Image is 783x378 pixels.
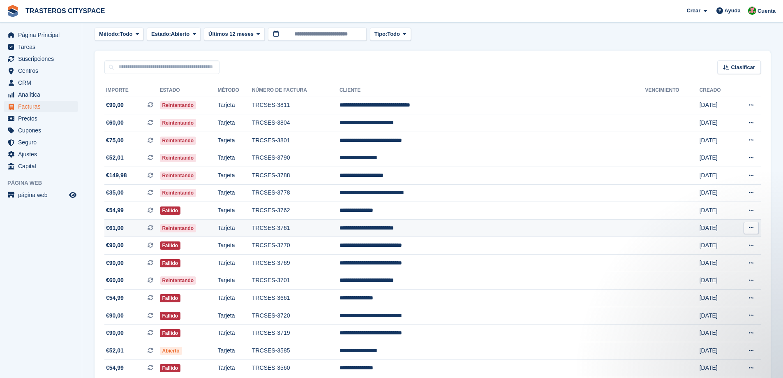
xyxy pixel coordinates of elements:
a: menu [4,160,78,172]
a: menu [4,77,78,88]
td: TRCSES-3661 [252,290,340,307]
th: Vencimiento [645,84,700,97]
span: €90,00 [106,311,124,320]
span: Fallido [160,241,181,250]
td: [DATE] [700,114,734,132]
a: menu [4,53,78,65]
span: Fallido [160,364,181,372]
td: Tarjeta [217,184,252,202]
td: TRCSES-3770 [252,237,340,255]
img: CitySpace [748,7,756,15]
th: Método [217,84,252,97]
span: €60,00 [106,276,124,285]
span: Reintentando [160,224,196,232]
span: Reintentando [160,137,196,145]
td: TRCSES-3761 [252,219,340,237]
span: Analítica [18,89,67,100]
td: Tarjeta [217,132,252,149]
span: Todo [387,30,400,38]
span: Página web [7,179,82,187]
td: [DATE] [700,255,734,272]
td: [DATE] [700,307,734,325]
span: Método: [99,30,120,38]
td: Tarjeta [217,149,252,167]
span: €75,00 [106,136,124,145]
td: TRCSES-3778 [252,184,340,202]
td: TRCSES-3769 [252,255,340,272]
td: Tarjeta [217,202,252,220]
span: Abierto [171,30,190,38]
a: menu [4,89,78,100]
td: Tarjeta [217,167,252,185]
td: TRCSES-3585 [252,342,340,360]
span: Reintentando [160,101,196,109]
a: menu [4,125,78,136]
span: €90,00 [106,259,124,267]
button: Estado: Abierto [147,28,201,41]
img: stora-icon-8386f47178a22dfd0bd8f6a31ec36ba5ce8667c1dd55bd0f319d3a0aa187defe.svg [7,5,19,17]
td: TRCSES-3719 [252,325,340,342]
td: [DATE] [700,325,734,342]
span: Cuenta [758,7,776,15]
button: Últimos 12 meses [204,28,265,41]
a: menu [4,137,78,148]
a: menu [4,113,78,124]
span: CRM [18,77,67,88]
td: TRCSES-3762 [252,202,340,220]
span: Fallido [160,329,181,337]
td: [DATE] [700,290,734,307]
td: TRCSES-3701 [252,272,340,290]
th: Estado [160,84,218,97]
button: Tipo: Todo [370,28,411,41]
th: Cliente [340,84,645,97]
td: TRCSES-3801 [252,132,340,149]
td: TRCSES-3560 [252,359,340,377]
span: €54,99 [106,206,124,215]
span: Reintentando [160,172,196,180]
td: Tarjeta [217,97,252,114]
span: página web [18,189,67,201]
span: Reintentando [160,276,196,285]
td: [DATE] [700,202,734,220]
a: menu [4,41,78,53]
td: Tarjeta [217,342,252,360]
th: Importe [104,84,160,97]
td: [DATE] [700,237,734,255]
td: Tarjeta [217,307,252,325]
a: menu [4,65,78,77]
span: €90,00 [106,101,124,109]
td: TRCSES-3811 [252,97,340,114]
span: Crear [686,7,700,15]
span: Estado: [151,30,171,38]
td: [DATE] [700,219,734,237]
span: Clasificar [731,63,755,72]
a: menu [4,101,78,112]
td: Tarjeta [217,219,252,237]
span: Reintentando [160,154,196,162]
a: Vista previa de la tienda [68,190,78,200]
td: Tarjeta [217,325,252,342]
span: Suscripciones [18,53,67,65]
td: [DATE] [700,167,734,185]
span: €60,00 [106,118,124,127]
span: Facturas [18,101,67,112]
td: [DATE] [700,342,734,360]
span: €54,99 [106,364,124,372]
span: Últimos 12 meses [208,30,254,38]
td: [DATE] [700,184,734,202]
td: Tarjeta [217,255,252,272]
span: Página Principal [18,29,67,41]
th: Número de factura [252,84,340,97]
td: [DATE] [700,97,734,114]
span: €61,00 [106,224,124,232]
span: €54,99 [106,294,124,302]
td: [DATE] [700,272,734,290]
span: Reintentando [160,119,196,127]
a: menu [4,29,78,41]
th: Creado [700,84,734,97]
span: €90,00 [106,241,124,250]
td: Tarjeta [217,290,252,307]
td: TRCSES-3804 [252,114,340,132]
td: [DATE] [700,359,734,377]
td: TRCSES-3720 [252,307,340,325]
